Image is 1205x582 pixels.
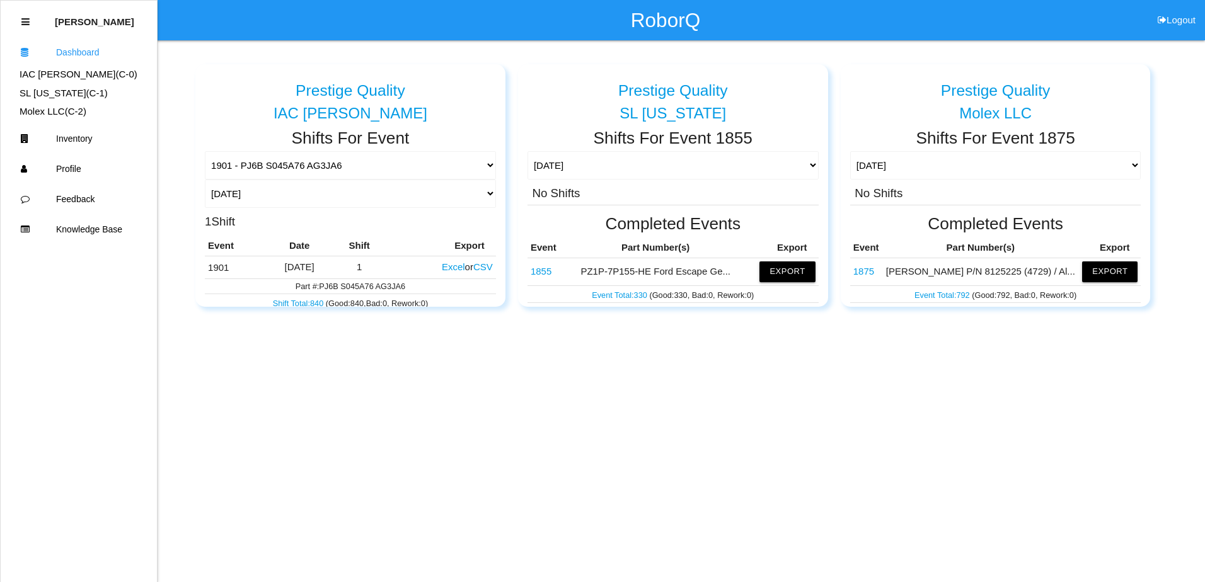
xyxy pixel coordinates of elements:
[565,237,746,258] th: Part Number(s)
[1,123,157,154] a: Inventory
[21,7,30,37] div: Close
[20,88,108,98] a: SL [US_STATE](C-1)
[205,72,496,122] a: Prestige Quality IAC [PERSON_NAME]
[273,299,326,308] a: Shift Total:840
[528,215,819,233] h2: Completed Events
[531,287,816,301] p: (Good: 330 , Bad: 0 , Rework: 0 )
[1,67,157,82] div: IAC Alma's Dashboard
[20,106,86,117] a: Molex LLC(C-2)
[20,69,137,79] a: IAC [PERSON_NAME](C-0)
[850,215,1141,233] h2: Completed Events
[473,261,493,272] button: CSV
[1,214,157,244] a: Knowledge Base
[208,295,493,309] p: ( Good : 840 , Bad : 0 , Rework: 0 )
[914,290,972,300] a: Event Total:792
[205,278,496,294] td: Part #: PJ6B S045A76 AG3JA6
[528,129,819,147] h2: Shifts For Event 1855
[528,105,819,122] div: SL [US_STATE]
[528,237,565,258] th: Event
[592,290,649,300] a: Event Total:330
[850,129,1141,147] h2: Shifts For Event 1875
[941,82,1051,99] h5: Prestige Quality
[565,258,746,285] td: PZ1P-7P155-HE Ford Escape Ge...
[850,258,882,285] td: Alma P/N 8125225 (4729) / Alma P/N 8125693 (4739)
[1,154,157,184] a: Profile
[205,105,496,122] div: IAC [PERSON_NAME]
[618,82,728,99] h5: Prestige Quality
[850,105,1141,122] div: Molex LLC
[442,261,465,272] button: Excel
[333,236,385,256] th: Shift
[205,129,496,147] h2: Shifts For Event
[1,105,157,119] div: Molex LLC's Dashboard
[441,260,493,275] div: or
[205,213,235,229] h3: 1 Shift
[528,258,565,285] td: PZ1P-7P155-HE Ford Escape Gear Shift Assy
[853,266,874,277] a: 1875
[532,185,580,200] h3: No Shifts
[882,258,1079,285] td: [PERSON_NAME] P/N 8125225 (4729) / Al...
[205,256,265,279] td: PJ6B S045A76 AG3JA6
[1082,261,1138,282] button: Export
[265,236,333,256] th: Date
[265,256,333,279] td: [DATE]
[853,287,1138,301] p: (Good: 792 , Bad: 0 , Rework: 0 )
[759,261,815,282] button: Export
[528,72,819,122] a: Prestige Quality SL [US_STATE]
[746,237,818,258] th: Export
[55,7,134,27] p: Thomas Sontag
[1,184,157,214] a: Feedback
[882,237,1079,258] th: Part Number(s)
[850,72,1141,122] a: Prestige Quality Molex LLC
[855,185,902,200] h3: No Shifts
[1,86,157,101] div: SL Tennessee's Dashboard
[1079,237,1141,258] th: Export
[850,237,882,258] th: Event
[1,37,157,67] a: Dashboard
[531,266,551,277] a: 1855
[333,256,385,279] td: 1
[205,236,265,256] th: Event
[296,82,405,99] h5: Prestige Quality
[385,236,496,256] th: Export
